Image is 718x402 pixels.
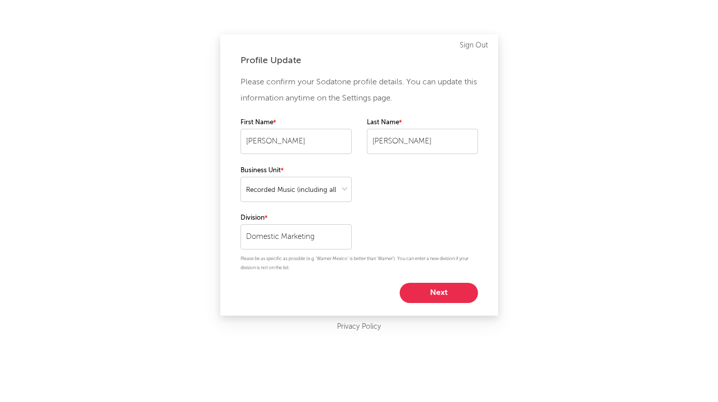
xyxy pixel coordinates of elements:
input: Your last name [367,129,478,154]
label: Division [241,212,352,224]
button: Next [400,283,478,303]
p: Please be as specific as possible (e.g. 'Warner Mexico' is better than 'Warner'). You can enter a... [241,255,478,273]
label: Last Name [367,117,478,129]
label: Business Unit [241,165,352,177]
p: Please confirm your Sodatone profile details. You can update this information anytime on the Sett... [241,74,478,107]
div: Profile Update [241,55,478,67]
label: First Name [241,117,352,129]
input: Your division [241,224,352,249]
input: Your first name [241,129,352,154]
a: Sign Out [460,39,488,52]
a: Privacy Policy [337,321,381,333]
